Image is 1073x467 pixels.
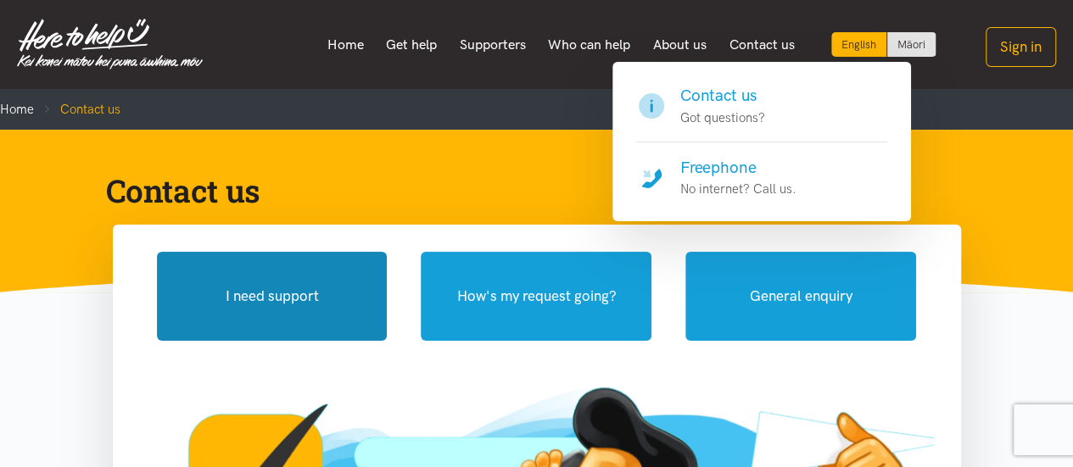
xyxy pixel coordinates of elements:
a: Switch to Te Reo Māori [887,32,936,57]
p: Got questions? [680,108,765,128]
button: I need support [157,252,388,341]
a: Home [316,27,375,63]
a: Contact us [718,27,806,63]
div: Language toggle [831,32,936,57]
a: Freephone No internet? Call us. [636,142,887,200]
a: Supporters [448,27,537,63]
div: Current language [831,32,887,57]
li: Contact us [34,99,120,120]
div: Contact us [612,62,911,221]
h4: Contact us [680,84,765,108]
button: Sign in [986,27,1056,67]
h1: Contact us [106,170,941,211]
button: How's my request going? [421,252,651,341]
p: No internet? Call us. [680,179,796,199]
button: General enquiry [685,252,916,341]
a: About us [642,27,718,63]
h4: Freephone [680,156,796,180]
img: Home [17,19,203,69]
a: Get help [375,27,449,63]
a: Who can help [537,27,642,63]
a: Contact us Got questions? [636,84,887,142]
